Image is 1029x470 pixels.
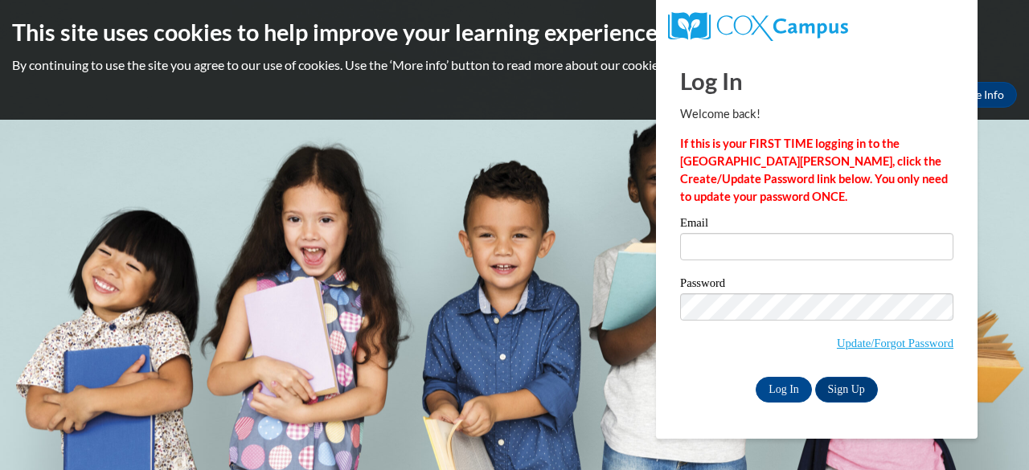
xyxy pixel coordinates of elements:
h1: Log In [680,64,953,97]
a: Sign Up [815,377,878,403]
strong: If this is your FIRST TIME logging in to the [GEOGRAPHIC_DATA][PERSON_NAME], click the Create/Upd... [680,137,948,203]
p: By continuing to use the site you agree to our use of cookies. Use the ‘More info’ button to read... [12,56,1017,74]
input: Log In [756,377,812,403]
img: COX Campus [668,12,848,41]
label: Password [680,277,953,293]
label: Email [680,217,953,233]
p: Welcome back! [680,105,953,123]
a: Update/Forgot Password [837,337,953,349]
h2: This site uses cookies to help improve your learning experience. [12,16,1017,48]
a: More Info [941,82,1017,108]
